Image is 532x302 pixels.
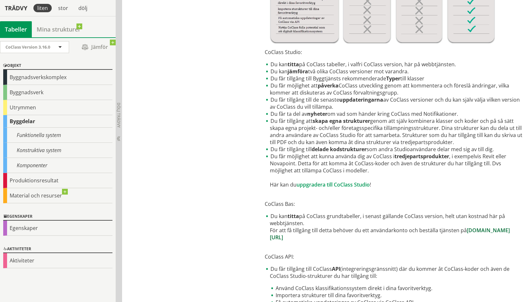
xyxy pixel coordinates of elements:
a: [DOMAIN_NAME][URL] [270,227,510,241]
div: Aktiviteter [3,253,112,268]
li: Använd CoClass klassifikationssystem direkt i dina favoritverktyg. [270,285,524,292]
a: uppgradera till CoClass Studio [297,181,370,188]
div: Komponenter [3,158,112,173]
div: Egenskaper [3,213,112,221]
div: Objekt [3,62,112,70]
strong: titta [288,213,299,220]
div: Egenskaper [3,221,112,236]
strong: skapa egna strukturer [313,117,370,124]
div: Byggnadsverk [3,85,112,100]
li: Du får möjlighet att CoClass utveckling genom att kommentera och föreslå ändringar, vilka kommer ... [265,82,524,96]
p: CoClass Studio: [265,49,524,56]
div: stor [54,4,72,12]
li: Du får tillgång till som andra Studioanvändare delar med sig av till dig. [265,146,524,153]
li: Importera strukturer till dina favoritverktyg. [270,292,524,299]
a: Mina strukturer [32,21,85,37]
strong: Typer [386,75,400,82]
span: Jämför [75,41,114,53]
strong: tredjepartsprodukter [395,153,449,160]
li: Du får möjlighet att kunna använda dig av CoClass i , i exempelvis Revit eller Novapoint. Detta f... [265,153,524,188]
div: liten [33,4,52,12]
li: Du kan två olika CoClass versioner mot varandra. [265,68,524,75]
li: Du kan på CoClass grundtabeller, i senast gällande CoClass version, helt utan kostnad här på webb... [265,213,524,241]
div: Konstruktiva system [3,143,112,158]
li: Du kan på CoClass tabeller, i valfri CoClass version, här på webbtjänsten. [265,61,524,68]
strong: uppdateringarna [339,96,383,103]
div: dölj [75,4,91,12]
div: Byggdelar [3,115,112,128]
li: Du får tillgång till de senaste av CoClass versioner och du kan själv välja vilken version av CoC... [265,96,524,110]
strong: titta [288,61,299,68]
div: Material och resurser [3,188,112,203]
li: Du får ta del av om vad som händer kring CoClass med Notifikationer. [265,110,524,117]
span: Dölj trädvy [116,103,121,128]
span: CoClass Version 3.16.0 [5,44,50,50]
li: Du får tillgång till Byggtjänsts rekommenderade till klasser [265,75,524,82]
strong: API [332,265,340,272]
p: CoClass Bas: [265,193,524,207]
p: CoClass API: [265,246,524,260]
div: Aktiviteter [3,245,112,253]
div: Byggnadsverkskomplex [3,70,112,85]
li: Du får tillgång att genom att själv kombinera klasser och koder och på så sätt skapa egna projekt... [265,117,524,146]
strong: påverka [318,82,339,89]
div: Funktionella system [3,128,112,143]
strong: nyheter [307,110,327,117]
div: Produktionsresultat [3,173,112,188]
strong: delade kodstrukturer [312,146,367,153]
strong: jämföra [288,68,308,75]
div: Trädvy [1,5,31,12]
div: Utrymmen [3,100,112,115]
